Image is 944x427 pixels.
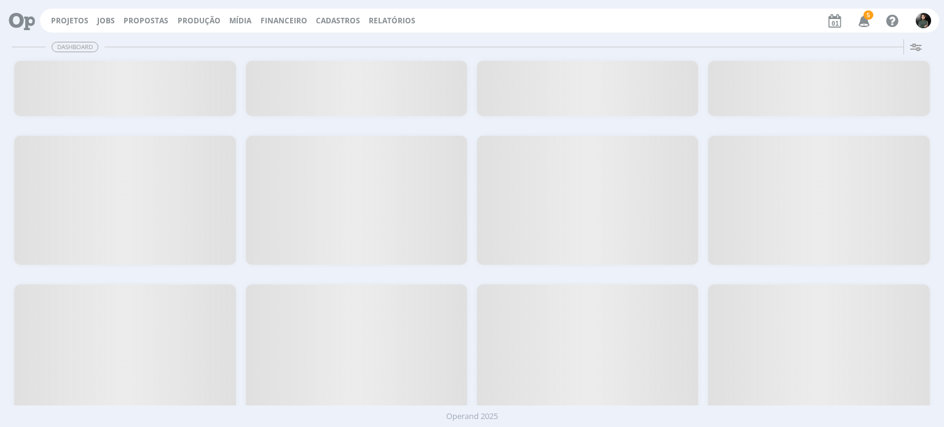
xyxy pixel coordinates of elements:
a: Mídia [229,15,251,26]
span: Cadastros [316,15,360,26]
button: Jobs [93,16,119,26]
button: M [915,10,932,31]
a: Financeiro [261,15,307,26]
button: Cadastros [312,16,364,26]
a: Jobs [97,15,115,26]
img: M [916,13,931,28]
button: Projetos [47,16,92,26]
a: Relatórios [369,15,415,26]
button: Mídia [226,16,255,26]
span: Dashboard [52,42,98,52]
span: Propostas [124,15,168,26]
button: Produção [174,16,224,26]
span: 5 [863,10,873,20]
button: Propostas [120,16,172,26]
button: Financeiro [257,16,311,26]
a: Produção [178,15,221,26]
a: Projetos [51,15,88,26]
button: 5 [851,10,876,32]
button: Relatórios [365,16,419,26]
